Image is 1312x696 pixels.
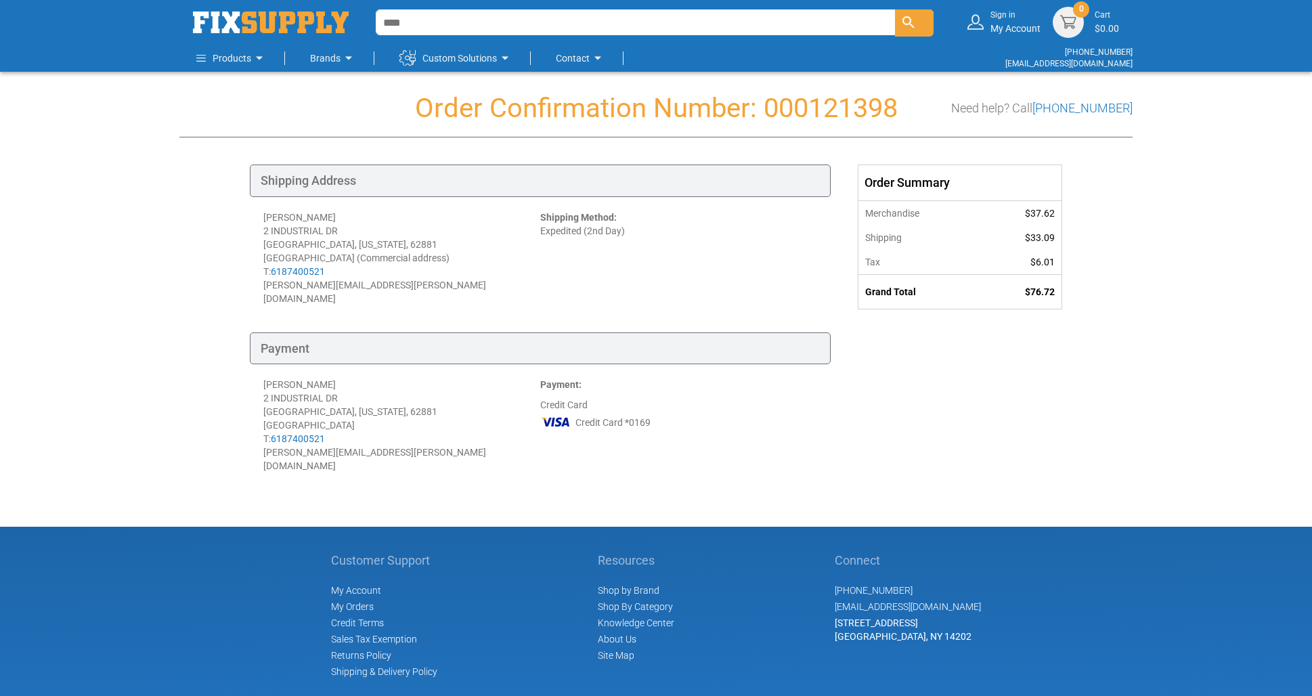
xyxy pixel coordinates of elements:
a: Knowledge Center [598,617,674,628]
a: Shop by Brand [598,585,659,596]
strong: Payment: [540,379,582,390]
img: Fix Industrial Supply [193,12,349,33]
span: Credit Card *0169 [575,416,651,429]
h1: Order Confirmation Number: 000121398 [179,93,1133,123]
a: Brands [310,45,357,72]
h5: Connect [835,554,981,567]
span: $0.00 [1095,23,1119,34]
th: Merchandise [858,200,982,225]
span: $76.72 [1025,286,1055,297]
div: Payment [250,332,831,365]
span: My Account [331,585,381,596]
span: Sales Tax Exemption [331,634,417,645]
div: Expedited (2nd Day) [540,211,817,305]
span: Credit Terms [331,617,384,628]
a: [PHONE_NUMBER] [1065,47,1133,57]
a: [EMAIL_ADDRESS][DOMAIN_NAME] [835,601,981,612]
small: Sign in [990,9,1041,21]
div: My Account [990,9,1041,35]
span: 0 [1079,3,1084,15]
strong: Shipping Method: [540,212,617,223]
h5: Customer Support [331,554,437,567]
a: Custom Solutions [399,45,513,72]
div: Order Summary [858,165,1062,200]
a: Contact [556,45,606,72]
a: [PHONE_NUMBER] [835,585,913,596]
div: Credit Card [540,378,817,473]
small: Cart [1095,9,1119,21]
div: [PERSON_NAME] 2 INDUSTRIAL DR [GEOGRAPHIC_DATA], [US_STATE], 62881 [GEOGRAPHIC_DATA] (Commercial ... [263,211,540,305]
a: Products [196,45,267,72]
a: Returns Policy [331,650,391,661]
a: 6187400521 [271,433,325,444]
a: [EMAIL_ADDRESS][DOMAIN_NAME] [1005,59,1133,68]
span: $6.01 [1030,257,1055,267]
a: 6187400521 [271,266,325,277]
a: Site Map [598,650,634,661]
h3: Need help? Call [951,102,1133,115]
a: Shop By Category [598,601,673,612]
a: Shipping & Delivery Policy [331,666,437,677]
th: Shipping [858,225,982,250]
a: store logo [193,12,349,33]
span: $33.09 [1025,232,1055,243]
a: About Us [598,634,636,645]
img: VI [540,412,571,432]
span: My Orders [331,601,374,612]
h5: Resources [598,554,674,567]
th: Tax [858,250,982,275]
strong: Grand Total [865,286,916,297]
span: [STREET_ADDRESS] [GEOGRAPHIC_DATA], NY 14202 [835,617,971,642]
div: [PERSON_NAME] 2 INDUSTRIAL DR [GEOGRAPHIC_DATA], [US_STATE], 62881 [GEOGRAPHIC_DATA] T: [PERSON_N... [263,378,540,473]
a: [PHONE_NUMBER] [1032,101,1133,115]
span: $37.62 [1025,208,1055,219]
div: Shipping Address [250,165,831,197]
